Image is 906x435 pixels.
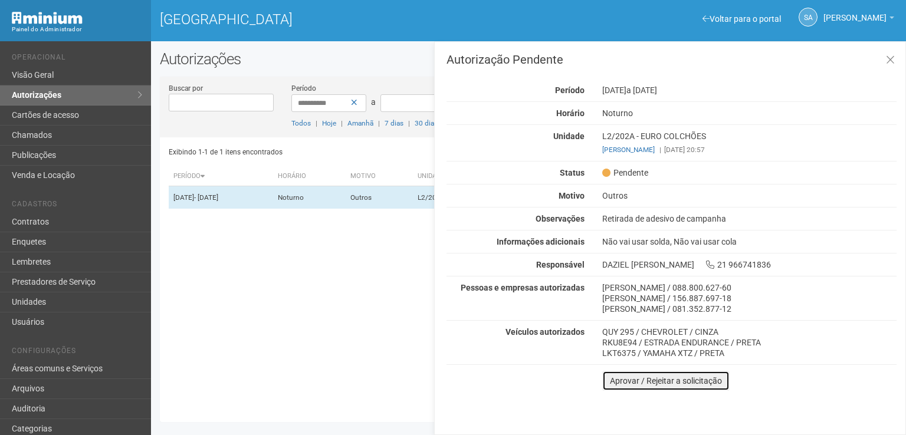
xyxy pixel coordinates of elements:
a: Todos [291,119,311,127]
strong: Informações adicionais [497,237,585,246]
div: RKU8E94 / ESTRADA ENDURANCE / PRETA [602,337,897,348]
div: [DATE] 20:57 [602,144,897,155]
span: | [408,119,410,127]
div: Exibindo 1-1 de 1 itens encontrados [169,143,525,161]
strong: Observações [536,214,585,223]
span: | [659,146,661,154]
a: [PERSON_NAME] [602,146,655,154]
td: L2/202A [413,186,484,209]
th: Período [169,167,273,186]
span: | [316,119,317,127]
h2: Autorizações [160,50,897,68]
a: 30 dias [415,119,438,127]
span: - [DATE] [194,193,218,202]
td: [DATE] [169,186,273,209]
img: Minium [12,12,83,24]
strong: Período [555,85,585,95]
td: Noturno [273,186,346,209]
strong: Pessoas e empresas autorizadas [461,283,585,292]
th: Horário [273,167,346,186]
a: Amanhã [347,119,373,127]
label: Período [291,83,316,94]
span: Silvio Anjos [823,2,887,22]
th: Unidade [413,167,484,186]
td: Outros [346,186,413,209]
div: QUY 295 / CHEVROLET / CINZA [602,327,897,337]
div: Não vai usar solda, Não vai usar cola [593,236,905,247]
a: Hoje [322,119,336,127]
div: [PERSON_NAME] / 156.887.697-18 [602,293,897,304]
div: Retirada de adesivo de campanha [593,213,905,224]
strong: Horário [556,108,585,118]
span: a [371,97,376,107]
h1: [GEOGRAPHIC_DATA] [160,12,520,27]
button: Aprovar / Rejeitar a solicitação [602,371,730,391]
div: [PERSON_NAME] / 081.352.877-12 [602,304,897,314]
div: DAZIEL [PERSON_NAME] 21 966741836 [593,259,905,270]
div: L2/202A - EURO COLCHÕES [593,131,905,155]
strong: Status [560,168,585,177]
a: SA [799,8,818,27]
span: | [341,119,343,127]
li: Cadastros [12,200,142,212]
div: LKT6375 / YAMAHA XTZ / PRETA [602,348,897,358]
strong: Responsável [536,260,585,269]
div: [PERSON_NAME] / 088.800.627-60 [602,282,897,293]
strong: Motivo [559,191,585,200]
strong: Unidade [553,131,585,141]
div: Noturno [593,108,905,118]
h3: Autorização Pendente [447,54,897,65]
span: | [378,119,380,127]
li: Configurações [12,347,142,359]
div: [DATE] [593,85,905,95]
span: Pendente [602,167,648,178]
div: Outros [593,190,905,201]
strong: Veículos autorizados [505,327,585,337]
th: Motivo [346,167,413,186]
a: 7 dias [385,119,403,127]
li: Operacional [12,53,142,65]
a: [PERSON_NAME] [823,15,894,24]
div: Painel do Administrador [12,24,142,35]
a: Voltar para o portal [703,14,781,24]
label: Buscar por [169,83,203,94]
span: a [DATE] [626,85,657,95]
